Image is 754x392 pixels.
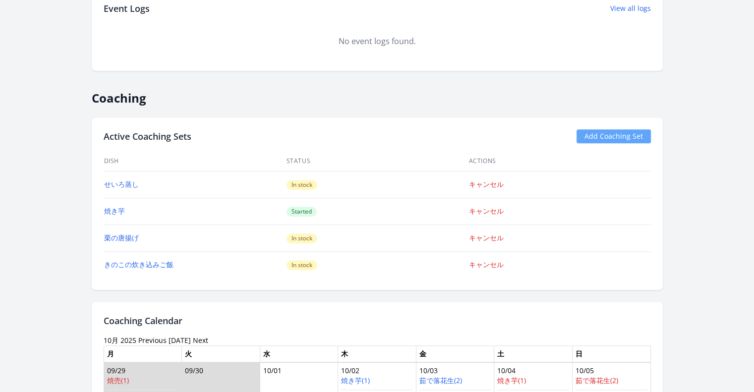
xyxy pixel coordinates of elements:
[338,345,416,362] th: 木
[104,129,191,143] h2: Active Coaching Sets
[494,345,573,362] th: 土
[497,376,526,385] a: 焼き芋(1)
[92,83,663,106] h2: Coaching
[104,314,651,328] h2: Coaching Calendar
[260,345,338,362] th: 水
[416,345,494,362] th: 金
[104,336,136,345] time: 10月 2025
[104,233,139,242] a: 栗の唐揚げ
[419,376,462,385] a: 茹で落花生(2)
[104,151,286,171] th: Dish
[610,3,651,13] a: View all logs
[287,260,317,270] span: In stock
[138,336,167,345] a: Previous
[104,179,139,189] a: せいろ蒸し
[287,233,317,243] span: In stock
[469,233,504,242] a: キャンセル
[469,179,504,189] a: キャンセル
[468,151,651,171] th: Actions
[104,35,651,47] div: No event logs found.
[182,345,260,362] th: 火
[287,180,317,190] span: In stock
[572,345,650,362] th: 日
[469,206,504,216] a: キャンセル
[169,336,191,345] a: [DATE]
[576,376,618,385] a: 茹で落花生(2)
[107,376,129,385] a: 焼売(1)
[104,1,150,15] h2: Event Logs
[341,376,370,385] a: 焼き芋(1)
[193,336,208,345] a: Next
[104,260,174,269] a: きのこの炊き込みご飯
[104,345,182,362] th: 月
[577,129,651,143] a: Add Coaching Set
[469,260,504,269] a: キャンセル
[286,151,468,171] th: Status
[287,207,317,217] span: Started
[104,206,125,216] a: 焼き芋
